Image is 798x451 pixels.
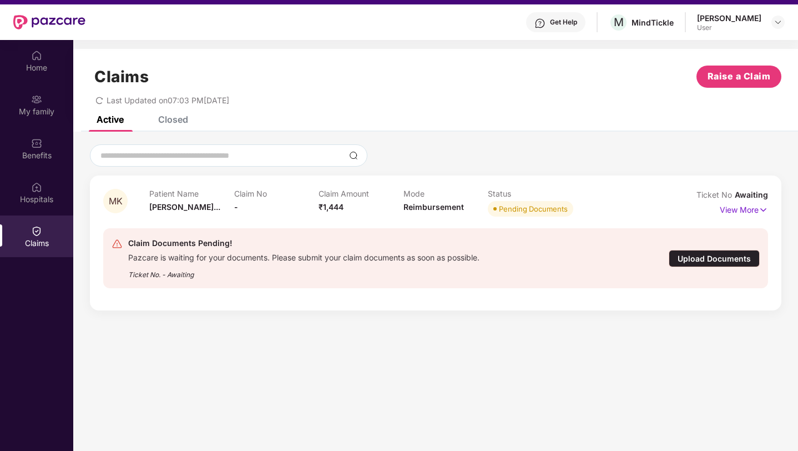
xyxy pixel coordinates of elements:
[128,263,479,280] div: Ticket No. - Awaiting
[697,23,761,32] div: User
[31,138,42,149] img: svg+xml;base64,PHN2ZyBpZD0iQmVuZWZpdHMiIHhtbG5zPSJodHRwOi8vd3d3LnczLm9yZy8yMDAwL3N2ZyIgd2lkdGg9Ij...
[319,189,403,198] p: Claim Amount
[349,151,358,160] img: svg+xml;base64,PHN2ZyBpZD0iU2VhcmNoLTMyeDMyIiB4bWxucz0iaHR0cDovL3d3dy53My5vcmcvMjAwMC9zdmciIHdpZH...
[696,190,735,199] span: Ticket No
[128,237,479,250] div: Claim Documents Pending!
[13,15,85,29] img: New Pazcare Logo
[107,96,229,105] span: Last Updated on 07:03 PM[DATE]
[319,202,344,212] span: ₹1,444
[697,13,761,23] div: [PERSON_NAME]
[403,202,464,212] span: Reimbursement
[759,204,768,216] img: svg+xml;base64,PHN2ZyB4bWxucz0iaHR0cDovL3d3dy53My5vcmcvMjAwMC9zdmciIHdpZHRoPSIxNyIgaGVpZ2h0PSIxNy...
[735,190,768,199] span: Awaiting
[614,16,624,29] span: M
[708,69,771,83] span: Raise a Claim
[149,189,234,198] p: Patient Name
[31,225,42,237] img: svg+xml;base64,PHN2ZyBpZD0iQ2xhaW0iIHhtbG5zPSJodHRwOi8vd3d3LnczLm9yZy8yMDAwL3N2ZyIgd2lkdGg9IjIwIi...
[149,202,220,212] span: [PERSON_NAME]...
[534,18,546,29] img: svg+xml;base64,PHN2ZyBpZD0iSGVscC0zMngzMiIgeG1sbnM9Imh0dHA6Ly93d3cudzMub3JnLzIwMDAvc3ZnIiB3aWR0aD...
[31,94,42,105] img: svg+xml;base64,PHN2ZyB3aWR0aD0iMjAiIGhlaWdodD0iMjAiIHZpZXdCb3g9IjAgMCAyMCAyMCIgZmlsbD0ibm9uZSIgeG...
[109,197,123,206] span: MK
[112,238,123,249] img: svg+xml;base64,PHN2ZyB4bWxucz0iaHR0cDovL3d3dy53My5vcmcvMjAwMC9zdmciIHdpZHRoPSIyNCIgaGVpZ2h0PSIyNC...
[234,189,319,198] p: Claim No
[669,250,760,267] div: Upload Documents
[128,250,479,263] div: Pazcare is waiting for your documents. Please submit your claim documents as soon as possible.
[720,201,768,216] p: View More
[774,18,782,27] img: svg+xml;base64,PHN2ZyBpZD0iRHJvcGRvd24tMzJ4MzIiIHhtbG5zPSJodHRwOi8vd3d3LnczLm9yZy8yMDAwL3N2ZyIgd2...
[403,189,488,198] p: Mode
[31,182,42,193] img: svg+xml;base64,PHN2ZyBpZD0iSG9zcGl0YWxzIiB4bWxucz0iaHR0cDovL3d3dy53My5vcmcvMjAwMC9zdmciIHdpZHRoPS...
[31,50,42,61] img: svg+xml;base64,PHN2ZyBpZD0iSG9tZSIgeG1sbnM9Imh0dHA6Ly93d3cudzMub3JnLzIwMDAvc3ZnIiB3aWR0aD0iMjAiIG...
[499,203,568,214] div: Pending Documents
[632,17,674,28] div: MindTickle
[696,66,781,88] button: Raise a Claim
[95,96,103,105] span: redo
[550,18,577,27] div: Get Help
[97,114,124,125] div: Active
[158,114,188,125] div: Closed
[488,189,573,198] p: Status
[234,202,238,212] span: -
[94,67,149,86] h1: Claims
